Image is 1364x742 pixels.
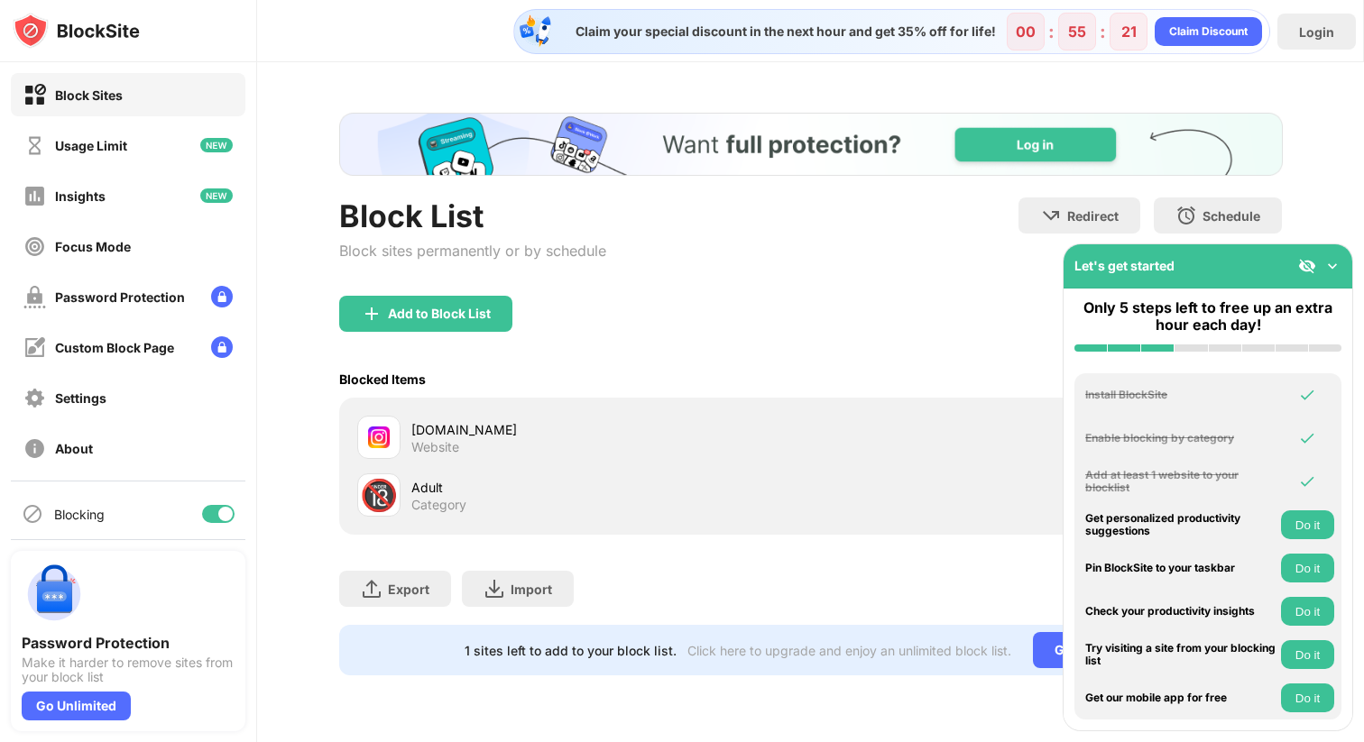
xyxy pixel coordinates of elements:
[1281,683,1334,712] button: Do it
[55,87,123,103] div: Block Sites
[411,497,466,513] div: Category
[22,692,131,720] div: Go Unlimited
[1085,562,1276,574] div: Pin BlockSite to your taskbar
[1016,23,1036,41] div: 00
[211,336,233,358] img: lock-menu.svg
[1074,258,1175,273] div: Let's get started
[339,242,606,260] div: Block sites permanently or by schedule
[1281,640,1334,669] button: Do it
[55,138,127,153] div: Usage Limit
[1074,299,1341,334] div: Only 5 steps left to free up an extra hour each day!
[518,14,554,50] img: specialOfferDiscount.svg
[23,134,46,157] img: time-usage-off.svg
[1085,605,1276,618] div: Check your productivity insights
[23,336,46,359] img: customize-block-page-off.svg
[22,562,87,627] img: push-password-protection.svg
[368,426,390,448] img: favicons
[54,507,105,522] div: Blocking
[1299,24,1334,40] div: Login
[687,643,1011,658] div: Click here to upgrade and enjoy an unlimited block list.
[1298,472,1316,490] img: omni-check.svg
[22,634,235,652] div: Password Protection
[1085,389,1276,401] div: Install BlockSite
[339,113,1283,176] iframe: Banner
[22,503,43,525] img: blocking-icon.svg
[1203,208,1260,224] div: Schedule
[339,371,426,387] div: Blocked Items
[23,185,46,207] img: insights-off.svg
[13,13,140,49] img: logo-blocksite.svg
[1281,554,1334,582] button: Do it
[411,478,811,497] div: Adult
[1096,17,1110,46] div: :
[339,197,606,234] div: Block List
[411,420,811,439] div: [DOMAIN_NAME]
[1045,17,1058,46] div: :
[1085,692,1276,704] div: Get our mobile app for free
[1121,23,1137,41] div: 21
[1085,642,1276,668] div: Try visiting a site from your blocking list
[1169,23,1248,41] div: Claim Discount
[1085,469,1276,495] div: Add at least 1 website to your blocklist
[55,188,106,204] div: Insights
[1085,432,1276,444] div: Enable blocking by category
[1281,510,1334,539] button: Do it
[411,439,459,455] div: Website
[55,340,174,355] div: Custom Block Page
[1298,257,1316,275] img: eye-not-visible.svg
[465,643,677,658] div: 1 sites left to add to your block list.
[1068,23,1086,41] div: 55
[200,188,233,203] img: new-icon.svg
[1298,429,1316,447] img: omni-check.svg
[211,286,233,307] img: lock-menu.svg
[23,84,46,106] img: block-on.svg
[23,437,46,460] img: about-off.svg
[388,307,491,321] div: Add to Block List
[1067,208,1119,224] div: Redirect
[360,477,398,514] div: 🔞
[22,655,235,684] div: Make it harder to remove sites from your block list
[388,582,429,597] div: Export
[1281,597,1334,626] button: Do it
[1323,257,1341,275] img: omni-setup-toggle.svg
[511,582,552,597] div: Import
[23,235,46,258] img: focus-off.svg
[55,390,106,406] div: Settings
[55,239,131,254] div: Focus Mode
[55,289,185,305] div: Password Protection
[200,138,233,152] img: new-icon.svg
[1033,632,1157,668] div: Go Unlimited
[55,441,93,456] div: About
[565,23,996,40] div: Claim your special discount in the next hour and get 35% off for life!
[23,286,46,308] img: password-protection-off.svg
[23,387,46,409] img: settings-off.svg
[1085,512,1276,538] div: Get personalized productivity suggestions
[1298,386,1316,404] img: omni-check.svg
